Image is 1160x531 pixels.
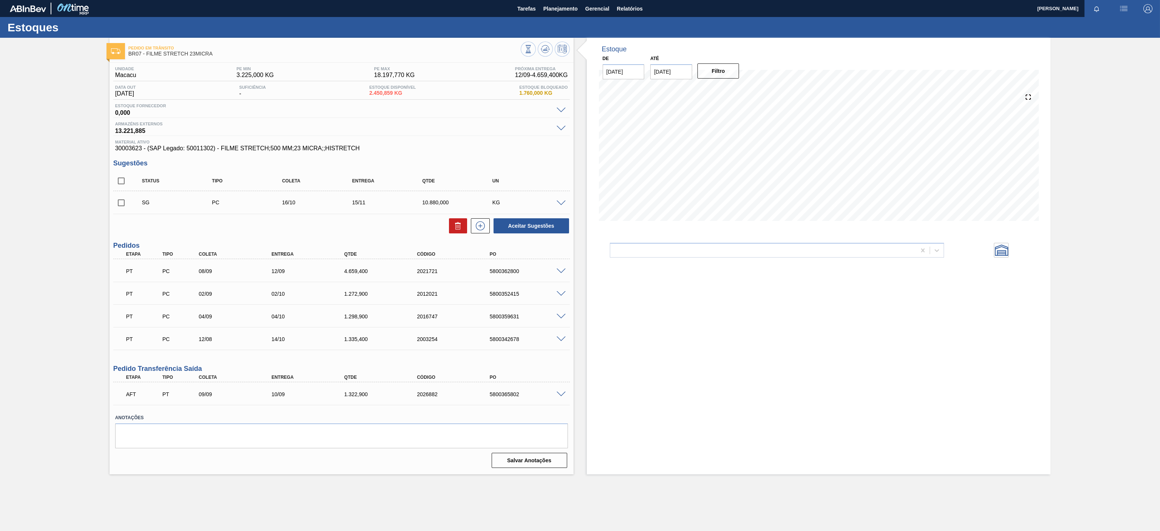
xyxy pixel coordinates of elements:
[1119,4,1128,13] img: userActions
[350,199,431,205] div: 15/11/2025
[350,178,431,184] div: Entrega
[420,178,501,184] div: Qtde
[490,218,570,234] div: Aceitar Sugestões
[160,268,201,274] div: Pedido de Compra
[555,42,570,57] button: Programar Estoque
[488,268,572,274] div: 5800362800
[10,5,46,12] img: TNhmsLtSVTkK8tSr43FrP2fwEKptu5GPRR3wAAAABJRU5ErkJggg==
[491,199,571,205] div: KG
[415,313,499,320] div: 2016747
[111,48,120,54] img: Ícone
[488,313,572,320] div: 5800359631
[115,103,553,108] span: Estoque Fornecedor
[467,218,490,233] div: Nova sugestão
[197,268,281,274] div: 08/09/2025
[617,4,643,13] span: Relatórios
[140,178,221,184] div: Status
[515,66,568,71] span: Próxima Entrega
[519,90,568,96] span: 1.760,000 KG
[270,336,353,342] div: 14/10/2025
[160,313,201,320] div: Pedido de Compra
[369,85,416,90] span: Estoque Disponível
[115,85,136,90] span: Data out
[415,391,499,397] div: 2026882
[538,42,553,57] button: Atualizar Gráfico
[160,336,201,342] div: Pedido de Compra
[270,291,353,297] div: 02/10/2025
[515,72,568,79] span: 12/09 - 4.659,400 KG
[115,108,553,116] span: 0,000
[124,386,164,403] div: Aguardando Fornecimento
[491,178,571,184] div: UN
[160,375,201,380] div: Tipo
[342,252,426,257] div: Qtde
[415,375,499,380] div: Código
[160,291,201,297] div: Pedido de Compra
[488,336,572,342] div: 5800342678
[521,42,536,57] button: Visão Geral dos Estoques
[210,178,291,184] div: Tipo
[650,64,692,79] input: dd/mm/yyyy
[113,242,570,250] h3: Pedidos
[115,90,136,97] span: [DATE]
[124,286,164,302] div: Pedido em Trânsito
[415,268,499,274] div: 2021721
[8,23,142,32] h1: Estoques
[124,263,164,279] div: Pedido em Trânsito
[124,252,164,257] div: Etapa
[415,291,499,297] div: 2012021
[124,375,164,380] div: Etapa
[113,159,570,167] h3: Sugestões
[585,4,609,13] span: Gerencial
[342,336,426,342] div: 1.335,400
[126,313,162,320] p: PT
[650,56,659,61] label: Até
[488,375,572,380] div: PO
[494,218,569,233] button: Aceitar Sugestões
[602,45,627,53] div: Estoque
[492,453,567,468] button: Salvar Anotações
[270,268,353,274] div: 12/09/2025
[239,85,266,90] span: Suficiência
[415,252,499,257] div: Código
[160,391,201,397] div: Pedido de Transferência
[160,252,201,257] div: Tipo
[369,90,416,96] span: 2.450,859 KG
[374,66,415,71] span: PE MAX
[488,291,572,297] div: 5800352415
[124,331,164,347] div: Pedido em Trânsito
[197,252,281,257] div: Coleta
[342,268,426,274] div: 4.659,400
[124,308,164,325] div: Pedido em Trânsito
[238,85,268,97] div: -
[115,66,136,71] span: Unidade
[197,291,281,297] div: 02/09/2025
[374,72,415,79] span: 18.197,770 KG
[236,66,274,71] span: PE MIN
[488,252,572,257] div: PO
[140,199,221,205] div: Sugestão Criada
[1084,3,1109,14] button: Notificações
[126,336,162,342] p: PT
[197,336,281,342] div: 12/08/2025
[1143,4,1152,13] img: Logout
[128,46,521,50] span: Pedido em Trânsito
[113,365,570,373] h3: Pedido Transferência Saída
[603,64,645,79] input: dd/mm/yyyy
[697,63,739,79] button: Filtro
[126,391,162,397] p: AFT
[115,140,568,144] span: Material ativo
[445,218,467,233] div: Excluir Sugestões
[197,391,281,397] div: 09/09/2025
[115,126,553,134] span: 13.221,885
[342,291,426,297] div: 1.272,900
[543,4,578,13] span: Planejamento
[115,145,568,152] span: 30003623 - (SAP Legado: 50011302) - FILME STRETCH;500 MM;23 MICRA;;HISTRETCH
[342,313,426,320] div: 1.298,900
[270,252,353,257] div: Entrega
[603,56,609,61] label: De
[197,313,281,320] div: 04/09/2025
[236,72,274,79] span: 3.225,000 KG
[126,291,162,297] p: PT
[128,51,521,57] span: BR07 - FILME STRETCH 23MICRA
